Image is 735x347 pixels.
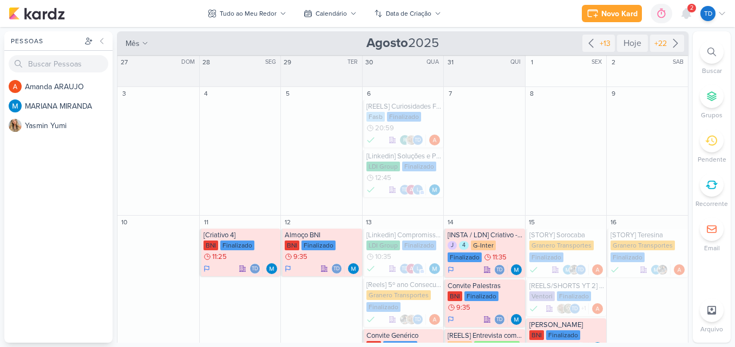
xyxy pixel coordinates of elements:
div: Responsável: Amanda ARAUJO [592,264,603,275]
div: Em Andamento [448,265,454,274]
div: Finalizado [387,112,421,122]
p: Td [496,317,503,323]
div: Finalizado [366,184,375,195]
div: Thais de carvalho [494,264,505,275]
button: Novo Kard [582,5,642,22]
div: 4 [201,88,212,99]
p: Pendente [698,155,726,164]
img: MARIANA MIRANDA [562,264,573,275]
div: 10 [119,217,129,228]
img: Amanda ARAUJO [429,135,440,145]
div: SEG [265,58,279,66]
div: [INSTA / LDN] Criativo - Tipos de mudanças internacionais [448,231,523,239]
img: Yasmin Yumi [9,119,22,132]
p: Td [415,317,421,323]
div: Thais de carvalho [250,263,260,274]
div: Granero Transportes [529,241,594,250]
div: Finalizado [529,252,563,262]
div: Hoje [617,35,648,52]
div: Em Andamento [448,315,454,324]
li: Ctrl + F [693,40,731,76]
img: Amanda ARAUJO [674,264,685,275]
div: aline.ferraz@ldigroup.com.br [406,263,417,274]
div: Ventori [529,291,555,301]
span: 12:45 [375,174,391,182]
img: Amanda ARAUJO [429,314,440,325]
p: Td [704,9,712,18]
div: Colaboradores: Thais de carvalho [494,264,508,275]
div: TER [347,58,361,66]
div: [REELS] Curiosidades FASB 3 [366,102,442,111]
div: Thais de carvalho [575,264,586,275]
img: Amanda ARAUJO [9,80,22,93]
div: Responsável: MARIANA MIRANDA [429,263,440,274]
div: 11 [201,217,212,228]
div: Done [529,303,538,314]
span: 9:35 [293,253,307,261]
div: Finalizado [448,252,482,262]
div: 29 [282,57,293,68]
span: mês [126,38,140,49]
div: Finalizado [402,241,436,250]
p: Email [704,243,720,253]
div: luciano@ldigroup.com.br [412,184,423,195]
div: Responsável: Amanda ARAUJO [429,314,440,325]
p: a [410,266,413,272]
div: 13 [364,217,375,228]
span: 20:59 [375,124,394,132]
p: Td [577,268,584,273]
div: Colaboradores: Thais de carvalho [250,263,263,274]
div: Granero Transportes [366,290,431,300]
img: Amanda ARAUJO [592,303,603,314]
div: Thais de carvalho [412,314,423,325]
img: MARIANA MIRANDA [651,264,661,275]
p: l [417,188,419,193]
img: MARIANA MIRANDA [9,99,22,112]
div: Colaboradores: Thais de carvalho [331,263,345,274]
div: Thais de carvalho [399,263,410,274]
div: +13 [598,38,613,49]
div: Convite Palestras [448,282,523,290]
div: BNI [448,291,462,301]
div: 15 [527,217,537,228]
div: roberta.pecora@fasb.com.br [399,135,410,145]
img: MARIANA MIRANDA [348,263,359,274]
div: aline.ferraz@ldigroup.com.br [406,184,417,195]
div: Thais de carvalho [412,135,423,145]
div: Done [611,264,619,275]
div: Done [529,264,538,275]
img: Amanda ARAUJO [592,264,603,275]
p: Arquivo [700,324,723,334]
span: 11:35 [493,253,507,261]
div: 4 [459,241,469,250]
div: Responsável: Amanda ARAUJO [592,303,603,314]
div: luciano@ldigroup.com.br [412,263,423,274]
span: 2025 [366,35,439,52]
div: Granero Transportes [611,241,675,250]
p: Td [252,266,258,272]
p: Td [496,268,503,273]
div: 30 [364,57,375,68]
img: Leviê Agência de Marketing Digital [563,303,574,314]
div: 6 [364,88,375,99]
div: 7 [445,88,456,99]
div: Colaboradores: Thais de carvalho, aline.ferraz@ldigroup.com.br, luciano@ldigroup.com.br [399,263,426,274]
div: Y a s m i n Y u m i [25,120,113,131]
div: Novo Kard [601,8,638,19]
div: Finalizado [464,291,498,301]
div: 8 [527,88,537,99]
div: Fasb [366,112,385,122]
div: Thais de carvalho [494,314,505,325]
div: Thais de carvalho [331,263,342,274]
div: Thais de carvalho [700,6,716,21]
img: kardz.app [9,7,65,20]
div: Finalizado [220,241,254,250]
div: 9 [608,88,619,99]
div: A m a n d a A R A U J O [25,81,113,92]
p: l [417,266,419,272]
div: 31 [445,57,456,68]
div: Finalizado [611,252,645,262]
p: Td [402,266,408,272]
p: Td [415,138,421,143]
div: 14 [445,217,456,228]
